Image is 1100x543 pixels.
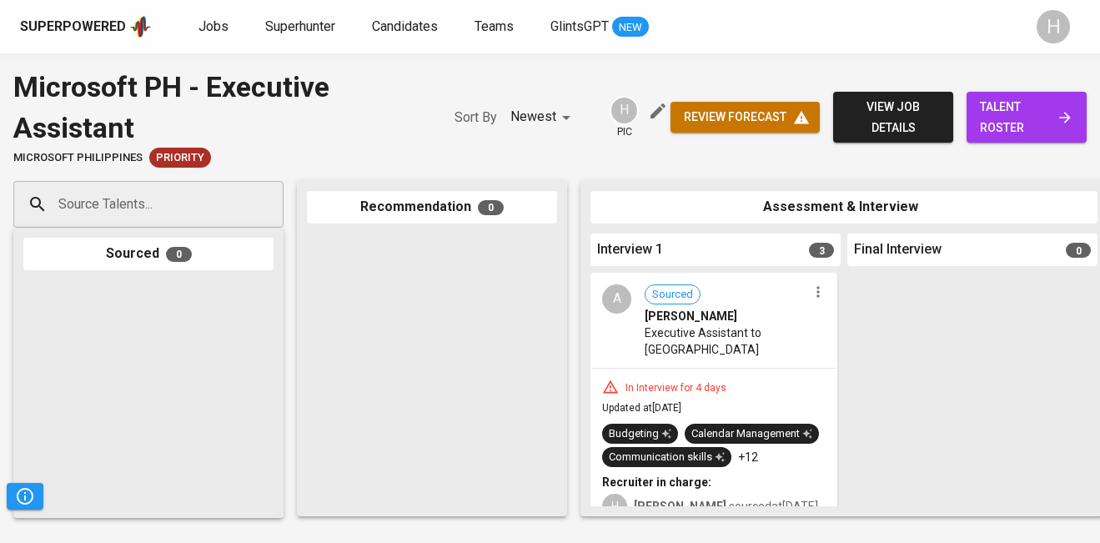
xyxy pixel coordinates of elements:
span: 3 [809,243,834,258]
div: Communication skills [609,450,725,465]
div: New Job received from Demand Team [149,148,211,168]
button: view job details [833,92,953,143]
div: Sourced [23,238,274,270]
p: Sort By [455,108,497,128]
img: app logo [129,14,152,39]
div: Microsoft PH - Executive Assistant [13,67,421,148]
b: [PERSON_NAME] [634,500,726,513]
div: Recommendation [307,191,557,224]
b: Recruiter in charge: [602,475,711,489]
a: Teams [475,17,517,38]
span: talent roster [980,97,1073,138]
a: Jobs [198,17,232,38]
div: In Interview for 4 days [619,381,733,395]
span: [PERSON_NAME] [645,308,737,324]
span: Interview 1 [597,240,663,259]
span: 0 [1066,243,1091,258]
span: Updated at [DATE] [602,402,681,414]
a: GlintsGPT NEW [550,17,649,38]
div: Calendar Management [691,426,812,442]
button: review forecast [671,102,820,133]
span: Teams [475,18,514,34]
div: H [1037,10,1070,43]
div: Newest [510,102,576,133]
span: Executive Assistant to [GEOGRAPHIC_DATA] [645,324,807,358]
a: talent roster [967,92,1087,143]
a: Superhunter [265,17,339,38]
button: Pipeline Triggers [7,483,43,510]
p: +12 [738,449,758,465]
span: Candidates [372,18,438,34]
button: Open [274,203,278,206]
div: Superpowered [20,18,126,37]
span: GlintsGPT [550,18,609,34]
div: Assessment & Interview [590,191,1097,224]
span: 0 [166,247,192,262]
span: 0 [478,200,504,215]
span: Priority [149,150,211,166]
span: Jobs [198,18,229,34]
span: NEW [612,19,649,36]
div: A [602,284,631,314]
span: Sourced [645,287,700,303]
a: Candidates [372,17,441,38]
span: view job details [846,97,940,138]
span: sourced at [DATE] [634,500,818,513]
div: H [602,494,627,519]
span: Microsoft Philippines [13,150,143,166]
div: H [610,96,639,125]
span: Final Interview [854,240,942,259]
div: pic [610,96,639,139]
p: Newest [510,107,556,127]
span: Superhunter [265,18,335,34]
span: review forecast [684,107,806,128]
a: Superpoweredapp logo [20,14,152,39]
div: Budgeting [609,426,671,442]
